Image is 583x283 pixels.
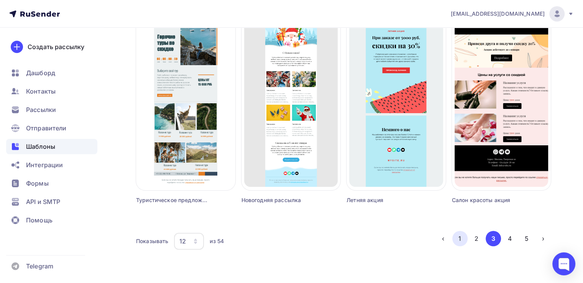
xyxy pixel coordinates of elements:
div: из 54 [210,237,224,245]
a: Дашборд [6,65,97,81]
button: Go to page 2 [469,231,484,246]
a: Шаблоны [6,139,97,154]
span: Дашборд [26,68,55,77]
button: Go to page 3 [486,231,501,246]
span: Формы [26,179,49,188]
button: 12 [174,232,204,250]
div: Туристическое предложение [136,196,210,204]
a: Отправители [6,120,97,136]
span: [EMAIL_ADDRESS][DOMAIN_NAME] [451,10,545,18]
a: Контакты [6,84,97,99]
span: Telegram [26,262,53,271]
button: Go to page 1 [452,231,468,246]
button: Go to next page [535,231,551,246]
span: API и SMTP [26,197,60,206]
button: Go to previous page [435,231,451,246]
a: Формы [6,176,97,191]
span: Шаблоны [26,142,55,151]
span: Отправители [26,123,67,133]
span: Контакты [26,87,56,96]
a: [EMAIL_ADDRESS][DOMAIN_NAME] [451,6,574,21]
button: Go to page 4 [502,231,517,246]
ul: Pagination [435,231,551,246]
button: Go to page 5 [519,231,534,246]
div: Новогодняя рассылка [241,196,316,204]
a: Рассылки [6,102,97,117]
div: Создать рассылку [28,42,84,51]
div: Салон красоты акция [452,196,526,204]
span: Рассылки [26,105,56,114]
div: Показывать [136,237,168,245]
div: Летняя акция [347,196,421,204]
div: 12 [179,237,186,246]
span: Интеграции [26,160,63,169]
span: Помощь [26,216,53,225]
